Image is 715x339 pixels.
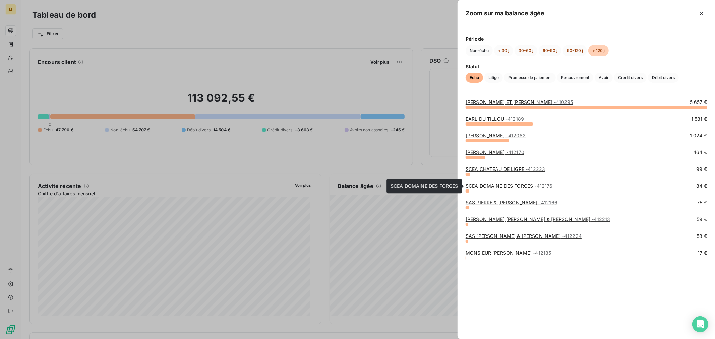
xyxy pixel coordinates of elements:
[588,45,609,56] button: > 120 j
[554,99,573,105] span: - 410295
[466,73,483,83] button: Échu
[466,200,557,205] a: SAS PIERRE & [PERSON_NAME]
[692,316,708,332] div: Open Intercom Messenger
[697,199,707,206] span: 75 €
[557,73,593,83] button: Recouvrement
[466,9,545,18] h5: Zoom sur ma balance âgée
[614,73,647,83] button: Crédit divers
[466,99,573,105] a: [PERSON_NAME] ET [PERSON_NAME]
[562,233,582,239] span: - 412224
[494,45,513,56] button: < 30 j
[466,233,582,239] a: SAS [PERSON_NAME] & [PERSON_NAME]
[506,133,526,138] span: - 412082
[391,183,458,189] span: SCEA DOMAINE DES FORGES
[697,233,707,240] span: 58 €
[484,73,503,83] button: Litige
[535,183,553,189] span: - 412176
[466,63,707,70] span: Statut
[693,149,707,156] span: 464 €
[466,183,553,189] a: SCEA DOMAINE DES FORGES
[696,166,707,173] span: 99 €
[698,250,707,256] span: 17 €
[506,149,524,155] span: - 412170
[696,183,707,189] span: 84 €
[515,45,537,56] button: 30-60 j
[697,216,707,223] span: 59 €
[504,73,556,83] button: Promesse de paiement
[539,45,561,56] button: 60-90 j
[533,250,551,256] span: - 412185
[592,216,610,222] span: - 412213
[526,166,545,172] span: - 412223
[690,132,707,139] span: 1 024 €
[563,45,587,56] button: 90-120 j
[690,99,707,106] span: 5 657 €
[466,149,524,155] a: [PERSON_NAME]
[466,35,707,42] span: Période
[466,250,551,256] a: MONSIEUR [PERSON_NAME]
[539,200,557,205] span: - 412166
[466,45,493,56] button: Non-échu
[648,73,679,83] button: Débit divers
[691,116,707,122] span: 1 581 €
[505,116,524,122] span: - 412189
[466,166,545,172] a: SCEA CHATEAU DE LIGRE
[595,73,613,83] button: Avoir
[466,116,524,122] a: EARL DU TILLOU
[466,133,526,138] a: [PERSON_NAME]
[466,216,610,222] a: [PERSON_NAME] [PERSON_NAME] & [PERSON_NAME]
